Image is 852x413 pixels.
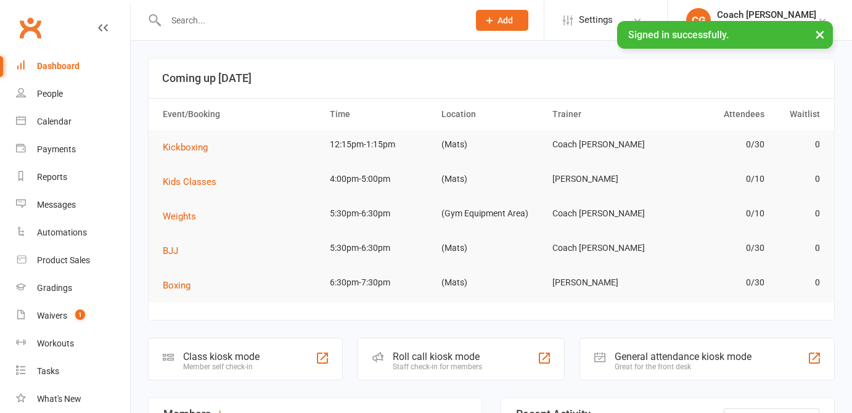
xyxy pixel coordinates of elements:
div: Great for the front desk [615,362,752,371]
div: Product Sales [37,255,90,265]
td: 0 [770,234,825,263]
div: General attendance kiosk mode [615,351,752,362]
td: 0/30 [658,130,770,159]
td: 0/30 [658,268,770,297]
a: Workouts [16,330,130,358]
a: Payments [16,136,130,163]
a: Automations [16,219,130,247]
button: BJJ [163,243,187,258]
div: Member self check-in [183,362,260,371]
td: 5:30pm-6:30pm [324,199,436,228]
td: 0/30 [658,234,770,263]
div: Dashboard [37,61,80,71]
h3: Coming up [DATE] [162,72,821,84]
td: (Mats) [436,130,547,159]
div: Class kiosk mode [183,351,260,362]
th: Time [324,99,436,130]
a: People [16,80,130,108]
div: Workouts [37,338,74,348]
td: Coach [PERSON_NAME] [547,234,658,263]
input: Search... [162,12,460,29]
td: 5:30pm-6:30pm [324,234,436,263]
a: What's New [16,385,130,413]
th: Attendees [658,99,770,130]
a: Messages [16,191,130,219]
a: Clubworx [15,12,46,43]
a: Reports [16,163,130,191]
div: What's New [37,394,81,404]
a: Dashboard [16,52,130,80]
a: Product Sales [16,247,130,274]
th: Trainer [547,99,658,130]
span: BJJ [163,245,178,256]
span: Settings [579,6,613,34]
td: 0 [770,130,825,159]
div: Roll call kiosk mode [393,351,482,362]
a: Tasks [16,358,130,385]
th: Waitlist [770,99,825,130]
th: Event/Booking [157,99,324,130]
div: Staff check-in for members [393,362,482,371]
a: Calendar [16,108,130,136]
div: Coach [PERSON_NAME] [717,9,817,20]
div: People [37,89,63,99]
button: × [809,21,831,47]
div: Payments [37,144,76,154]
td: Coach [PERSON_NAME] [547,199,658,228]
a: Waivers 1 [16,302,130,330]
span: Kickboxing [163,142,208,153]
td: 4:00pm-5:00pm [324,165,436,194]
button: Add [476,10,528,31]
div: Tasks [37,366,59,376]
div: Automations [37,227,87,237]
td: (Mats) [436,268,547,297]
td: (Gym Equipment Area) [436,199,547,228]
span: Add [498,15,513,25]
td: 0/10 [658,199,770,228]
button: Weights [163,209,205,224]
span: Boxing [163,280,190,291]
td: 0 [770,165,825,194]
th: Location [436,99,547,130]
td: 0 [770,199,825,228]
td: 0 [770,268,825,297]
div: Gradings [37,283,72,293]
td: 0/10 [658,165,770,194]
button: Boxing [163,278,199,293]
button: Kids Classes [163,174,225,189]
div: Calendar [37,117,72,126]
div: Fightcross MMA & Fitness [717,20,817,31]
div: Waivers [37,311,67,321]
td: (Mats) [436,165,547,194]
span: Kids Classes [163,176,216,187]
td: (Mats) [436,234,547,263]
span: Weights [163,211,196,222]
span: 1 [75,309,85,320]
a: Gradings [16,274,130,302]
td: 12:15pm-1:15pm [324,130,436,159]
div: Reports [37,172,67,182]
td: [PERSON_NAME] [547,165,658,194]
td: Coach [PERSON_NAME] [547,130,658,159]
div: CG [686,8,711,33]
div: Messages [37,200,76,210]
span: Signed in successfully. [628,29,729,41]
button: Kickboxing [163,140,216,155]
td: [PERSON_NAME] [547,268,658,297]
td: 6:30pm-7:30pm [324,268,436,297]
